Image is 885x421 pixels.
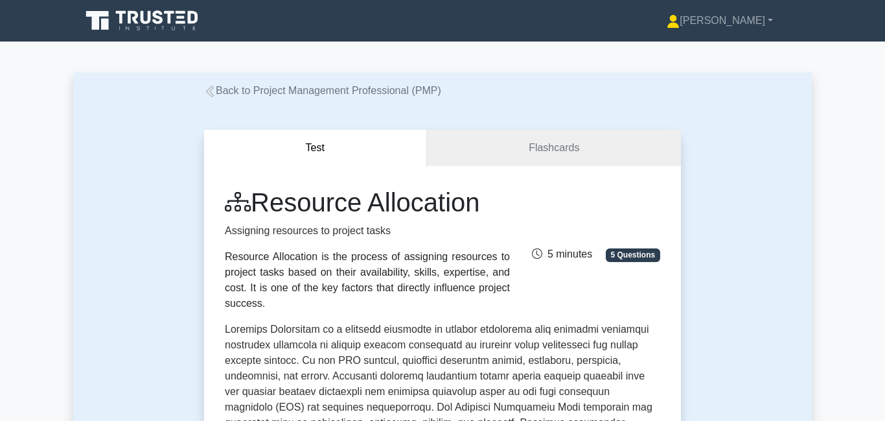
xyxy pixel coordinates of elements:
a: Back to Project Management Professional (PMP) [204,85,441,96]
a: [PERSON_NAME] [636,8,804,34]
h1: Resource Allocation [225,187,510,218]
button: Test [204,130,427,167]
span: 5 minutes [532,248,592,259]
p: Assigning resources to project tasks [225,223,510,239]
span: 5 Questions [606,248,660,261]
div: Resource Allocation is the process of assigning resources to project tasks based on their availab... [225,249,510,311]
a: Flashcards [427,130,681,167]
